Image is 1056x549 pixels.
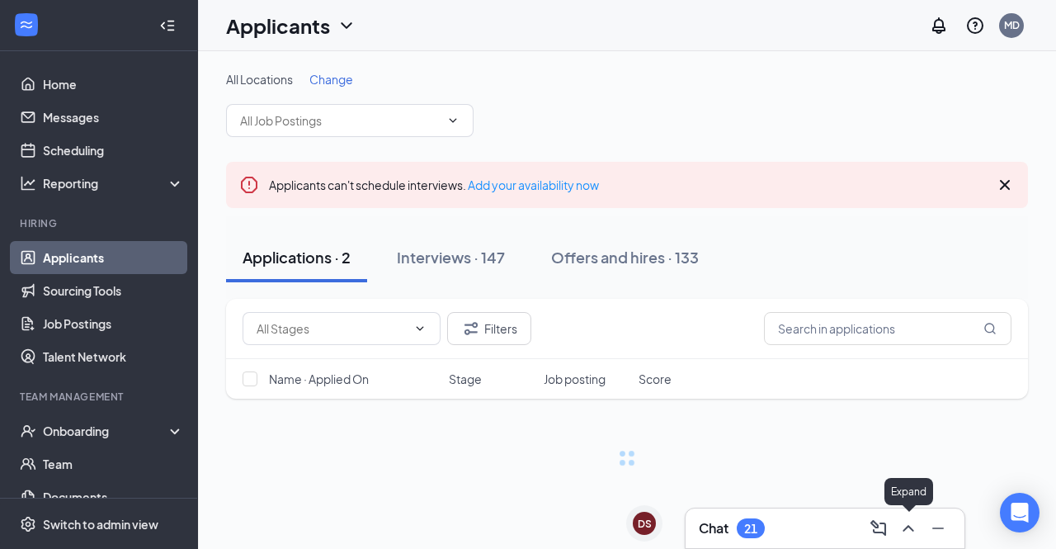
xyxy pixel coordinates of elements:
div: Team Management [20,390,181,404]
a: Add your availability now [468,177,599,192]
button: Minimize [925,515,951,542]
a: Talent Network [43,340,184,373]
span: Stage [449,371,482,387]
svg: Settings [20,516,36,532]
svg: ComposeMessage [869,518,889,538]
button: ComposeMessage [865,515,892,542]
svg: MagnifyingGlass [983,322,997,335]
div: Applications · 2 [243,247,351,267]
input: All Stages [257,319,407,338]
svg: Filter [461,319,481,338]
div: Interviews · 147 [397,247,505,267]
svg: Minimize [928,518,948,538]
svg: ChevronDown [337,16,356,35]
input: Search in applications [764,312,1011,345]
svg: Collapse [159,17,176,34]
a: Messages [43,101,184,134]
span: Name · Applied On [269,371,369,387]
span: Applicants can't schedule interviews. [269,177,599,192]
div: DS [638,517,652,531]
input: All Job Postings [240,111,440,130]
span: All Locations [226,72,293,87]
svg: QuestionInfo [965,16,985,35]
div: Hiring [20,216,181,230]
a: Applicants [43,241,184,274]
a: Sourcing Tools [43,274,184,307]
div: Expand [884,478,933,505]
svg: Notifications [929,16,949,35]
svg: Analysis [20,175,36,192]
h1: Applicants [226,12,330,40]
svg: UserCheck [20,423,36,439]
div: MD [1004,18,1020,32]
svg: ChevronDown [413,322,427,335]
div: Onboarding [43,423,170,439]
span: Job posting [544,371,606,387]
span: Change [309,72,353,87]
svg: ChevronDown [446,114,460,127]
svg: Cross [995,175,1015,195]
button: Filter Filters [447,312,531,345]
div: Switch to admin view [43,516,158,532]
a: Scheduling [43,134,184,167]
div: Reporting [43,175,185,192]
span: Score [639,371,672,387]
svg: WorkstreamLogo [18,17,35,33]
h3: Chat [699,519,728,537]
svg: Error [239,175,259,195]
a: Home [43,68,184,101]
button: ChevronUp [895,515,922,542]
div: 21 [744,522,757,536]
a: Documents [43,480,184,514]
div: Open Intercom Messenger [1000,493,1039,532]
a: Job Postings [43,307,184,340]
a: Team [43,447,184,480]
svg: ChevronUp [898,518,918,538]
div: Offers and hires · 133 [551,247,699,267]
